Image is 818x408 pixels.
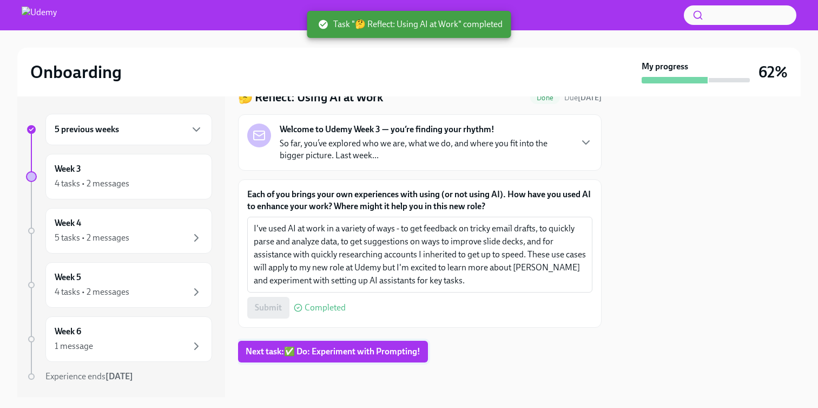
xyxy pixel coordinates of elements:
[564,93,602,103] span: August 30th, 2025 10:00
[280,138,571,161] p: So far, you’ve explored who we are, what we do, and where you fit into the bigger picture. Last w...
[578,93,602,102] strong: [DATE]
[30,61,122,83] h2: Onboarding
[45,371,133,381] span: Experience ends
[642,61,688,73] strong: My progress
[280,124,494,135] strong: Welcome to Udemy Week 3 — you’re finding your rhythm!
[26,154,212,199] a: Week 34 tasks • 2 messages
[254,222,586,287] textarea: I've used AI at work in a variety of ways - to get feedback on tricky email drafts, to quickly pa...
[105,371,133,381] strong: [DATE]
[246,346,420,357] span: Next task : ✅ Do: Experiment with Prompting!
[22,7,57,24] img: Udemy
[55,340,93,352] div: 1 message
[55,286,129,298] div: 4 tasks • 2 messages
[55,326,81,338] h6: Week 6
[247,189,592,212] label: Each of you brings your own experiences with using (or not using AI). How have you used AI to enh...
[318,18,503,30] span: Task "🤔 Reflect: Using AI at Work" completed
[55,232,129,244] div: 5 tasks • 2 messages
[55,124,119,135] h6: 5 previous weeks
[238,341,428,362] button: Next task:✅ Do: Experiment with Prompting!
[55,163,81,175] h6: Week 3
[55,217,81,229] h6: Week 4
[55,271,81,283] h6: Week 5
[26,262,212,308] a: Week 54 tasks • 2 messages
[564,93,602,102] span: Due
[530,94,560,102] span: Done
[758,62,788,82] h3: 62%
[305,303,346,312] span: Completed
[26,316,212,362] a: Week 61 message
[55,178,129,190] div: 4 tasks • 2 messages
[238,89,383,106] h4: 🤔 Reflect: Using AI at Work
[45,114,212,145] div: 5 previous weeks
[26,208,212,254] a: Week 45 tasks • 2 messages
